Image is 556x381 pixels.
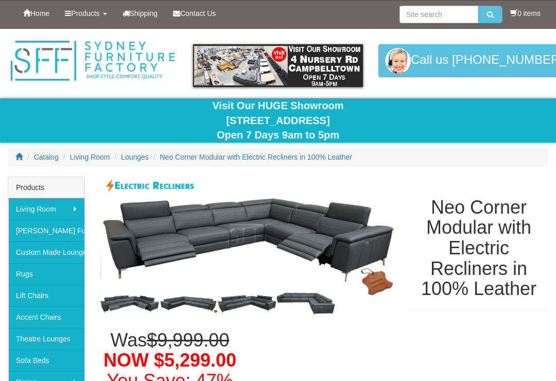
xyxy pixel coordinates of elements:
[8,306,84,328] a: Accent Chairs
[147,330,229,351] del: $9,999.00
[71,9,99,18] span: Products
[8,220,84,241] a: [PERSON_NAME] Furniture
[8,39,178,83] img: Sydney Furniture Factory
[8,98,548,143] div: Visit Our HUGE Showroom [STREET_ADDRESS] Open 7 Days 9am to 5pm
[130,9,158,18] span: Shipping
[193,44,363,87] img: showroom.gif
[57,1,114,26] a: Products
[399,6,478,23] input: Site search
[15,1,57,26] a: Home
[510,8,541,19] li: 0 items
[409,197,548,299] h1: Neo Corner Modular with Electric Recliners in 100% Leather
[34,153,59,161] a: Catalog
[8,328,84,350] a: Theatre Lounges
[30,9,49,18] span: Home
[180,9,216,18] span: Contact Us
[121,153,149,161] a: Lounges
[8,177,84,198] div: Products
[8,285,84,306] a: Lift Chairs
[8,350,84,371] a: Sofa Beds
[8,198,84,220] a: Living Room
[70,153,110,161] a: Living Room
[8,263,84,285] a: Rugs
[8,241,84,263] a: Custom Made Lounges
[160,153,353,161] a: Neo Corner Modular with Electric Recliners in 100% Leather
[165,1,223,26] a: Contact Us
[103,350,236,371] span: NOW $5,299.00
[115,1,166,26] a: Shipping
